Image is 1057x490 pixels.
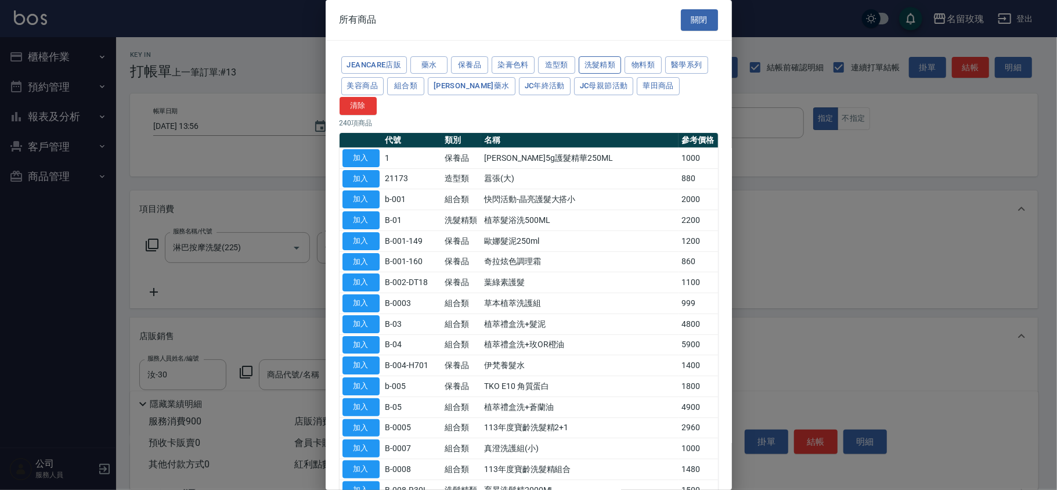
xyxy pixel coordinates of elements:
td: [PERSON_NAME]5g護髮精華250ML [481,147,679,168]
td: 1800 [679,376,718,397]
td: 植萃禮盒洗+蒼蘭油 [481,397,679,417]
button: 加入 [342,439,380,457]
td: 1 [383,147,442,168]
button: 洗髮精類 [579,56,622,74]
button: 造型類 [538,56,575,74]
td: 21173 [383,168,442,189]
td: 1100 [679,272,718,293]
button: 加入 [342,253,380,271]
td: 組合類 [442,293,482,314]
button: 加入 [342,336,380,354]
td: 2000 [679,189,718,210]
td: B-002-DT18 [383,272,442,293]
p: 240 項商品 [340,118,718,128]
button: JC母親節活動 [574,77,634,95]
button: 加入 [342,273,380,291]
td: 植萃髮浴洗500ML [481,210,679,231]
button: 物料類 [625,56,662,74]
button: 組合類 [387,77,424,95]
td: 洗髮精類 [442,210,482,231]
td: B-001-160 [383,251,442,272]
td: 草本植萃洗護組 [481,293,679,314]
td: 保養品 [442,376,482,397]
button: JC年終活動 [519,77,571,95]
th: 名稱 [481,133,679,148]
td: 5900 [679,334,718,355]
td: B-05 [383,397,442,417]
td: 保養品 [442,251,482,272]
td: 快閃活動-晶亮護髮大搭小 [481,189,679,210]
td: 組合類 [442,397,482,417]
td: TKO E10 角質蛋白 [481,376,679,397]
button: 加入 [342,149,380,167]
button: 加入 [342,315,380,333]
button: 華田商品 [637,77,680,95]
td: 1400 [679,355,718,376]
td: 組合類 [442,417,482,438]
td: B-0007 [383,438,442,459]
td: B-004-H701 [383,355,442,376]
td: 保養品 [442,355,482,376]
span: 所有商品 [340,14,377,26]
td: B-0008 [383,459,442,480]
button: 美容商品 [341,77,384,95]
td: 植萃禮盒洗+髮泥 [481,314,679,334]
td: 4800 [679,314,718,334]
td: b-001 [383,189,442,210]
td: 伊梵養髮水 [481,355,679,376]
th: 類別 [442,133,482,148]
td: B-0003 [383,293,442,314]
td: 999 [679,293,718,314]
button: 醫學系列 [665,56,708,74]
td: 奇拉炫色調理霜 [481,251,679,272]
td: B-03 [383,314,442,334]
td: 保養品 [442,272,482,293]
td: 組合類 [442,314,482,334]
button: 關閉 [681,9,718,31]
button: JeanCare店販 [341,56,407,74]
button: 加入 [342,356,380,374]
td: 1000 [679,147,718,168]
td: B-001-149 [383,230,442,251]
button: 加入 [342,377,380,395]
td: 113年度寶齡洗髮精組合 [481,459,679,480]
td: 造型類 [442,168,482,189]
td: 組合類 [442,459,482,480]
td: 植萃禮盒洗+玫OR橙油 [481,334,679,355]
td: 113年度寶齡洗髮精2+1 [481,417,679,438]
td: 葉綠素護髮 [481,272,679,293]
td: 2960 [679,417,718,438]
td: 保養品 [442,147,482,168]
th: 參考價格 [679,133,718,148]
td: 4900 [679,397,718,417]
button: 加入 [342,419,380,437]
button: 加入 [342,232,380,250]
td: 保養品 [442,230,482,251]
button: 清除 [340,97,377,115]
button: 加入 [342,190,380,208]
td: 860 [679,251,718,272]
td: 1000 [679,438,718,459]
td: 組合類 [442,334,482,355]
button: 藥水 [410,56,448,74]
th: 代號 [383,133,442,148]
button: 加入 [342,460,380,478]
button: 加入 [342,294,380,312]
button: [PERSON_NAME]藥水 [428,77,515,95]
td: 1480 [679,459,718,480]
td: B-04 [383,334,442,355]
td: b-005 [383,376,442,397]
button: 加入 [342,211,380,229]
button: 染膏色料 [492,56,535,74]
button: 加入 [342,398,380,416]
td: 組合類 [442,189,482,210]
td: 880 [679,168,718,189]
td: 組合類 [442,438,482,459]
td: 2200 [679,210,718,231]
button: 加入 [342,170,380,188]
td: 囂張(大) [481,168,679,189]
td: 真澄洗護組(小) [481,438,679,459]
td: B-01 [383,210,442,231]
td: 1200 [679,230,718,251]
button: 保養品 [451,56,488,74]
